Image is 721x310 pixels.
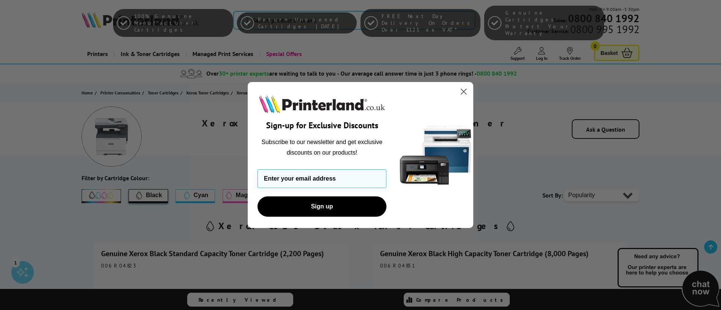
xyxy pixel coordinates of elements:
[457,85,470,98] button: Close dialog
[262,139,383,156] span: Subscribe to our newsletter and get exclusive discounts on our products!
[257,93,386,114] img: Printerland.co.uk
[266,120,378,131] span: Sign-up for Exclusive Discounts
[398,82,473,228] img: 5290a21f-4df8-4860-95f4-ea1e8d0e8904.png
[257,169,386,188] input: Enter your email address
[257,196,386,217] button: Sign up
